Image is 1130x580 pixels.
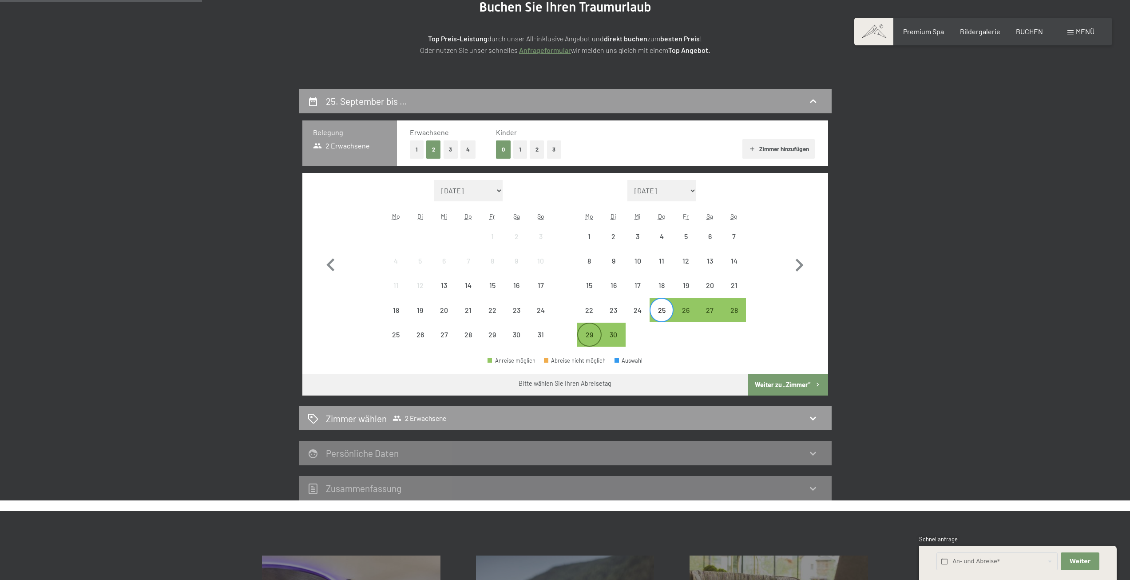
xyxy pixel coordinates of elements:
div: Tue Sep 23 2025 [602,298,626,322]
div: Fri Sep 19 2025 [674,273,698,297]
div: 5 [409,257,431,280]
div: Abreise nicht möglich [432,273,456,297]
div: 8 [578,257,600,280]
span: Erwachsene [410,128,449,136]
div: Tue Sep 09 2025 [602,249,626,273]
div: Abreise nicht möglich [384,273,408,297]
div: Abreise nicht möglich [650,249,674,273]
abbr: Mittwoch [441,212,447,220]
div: Tue Aug 26 2025 [408,323,432,347]
div: 19 [674,282,697,304]
div: 18 [650,282,673,304]
div: 4 [385,257,407,280]
div: Abreise möglich [722,298,746,322]
div: 10 [626,257,649,280]
div: Abreise nicht möglich [528,323,552,347]
div: Abreise nicht möglich [577,249,601,273]
span: Bildergalerie [960,27,1000,36]
div: Sat Sep 13 2025 [698,249,722,273]
div: 14 [457,282,480,304]
div: 3 [529,233,551,255]
div: Wed Aug 13 2025 [432,273,456,297]
div: Abreise nicht möglich [408,273,432,297]
div: 13 [433,282,455,304]
div: Sat Sep 20 2025 [698,273,722,297]
h2: Zusammen­fassung [326,483,401,494]
div: Tue Sep 02 2025 [602,224,626,248]
a: Premium Spa [903,27,944,36]
div: Thu Sep 25 2025 [650,298,674,322]
div: Auswahl [615,358,643,364]
div: Abreise nicht möglich [432,323,456,347]
div: Thu Aug 07 2025 [456,249,480,273]
div: Abreise nicht möglich [722,273,746,297]
div: Tue Aug 12 2025 [408,273,432,297]
div: Abreise möglich [698,298,722,322]
div: Fri Sep 05 2025 [674,224,698,248]
strong: Top Angebot. [668,46,710,54]
div: Wed Sep 10 2025 [626,249,650,273]
div: 13 [699,257,721,280]
div: Abreise nicht möglich [528,249,552,273]
button: Vorheriger Monat [318,180,344,347]
div: Thu Sep 04 2025 [650,224,674,248]
div: 17 [529,282,551,304]
div: Abreise nicht möglich [698,273,722,297]
abbr: Samstag [706,212,713,220]
div: Abreise nicht möglich [602,249,626,273]
div: Mon Sep 15 2025 [577,273,601,297]
div: 24 [626,307,649,329]
div: 21 [723,282,745,304]
button: Weiter [1061,552,1099,571]
div: Abreise nicht möglich [722,224,746,248]
span: BUCHEN [1016,27,1043,36]
div: Abreise nicht möglich [528,224,552,248]
div: Abreise nicht möglich [698,224,722,248]
div: Abreise möglich [602,323,626,347]
div: Abreise nicht möglich [650,224,674,248]
h2: Zimmer wählen [326,412,387,425]
div: 23 [505,307,527,329]
div: Abreise nicht möglich [480,273,504,297]
div: 1 [578,233,600,255]
div: 20 [433,307,455,329]
button: 3 [547,140,562,159]
div: Sat Aug 02 2025 [504,224,528,248]
div: 15 [481,282,504,304]
button: 1 [410,140,424,159]
div: 23 [603,307,625,329]
div: 6 [433,257,455,280]
div: Mon Sep 08 2025 [577,249,601,273]
div: Abreise nicht möglich [674,249,698,273]
div: 27 [699,307,721,329]
div: Abreise möglich [577,323,601,347]
div: Sat Sep 27 2025 [698,298,722,322]
div: Abreise nicht möglich [504,298,528,322]
abbr: Montag [392,212,400,220]
abbr: Donnerstag [464,212,472,220]
a: Anfrageformular [519,46,571,54]
div: Abreise nicht möglich [650,273,674,297]
div: 22 [481,307,504,329]
div: Abreise nicht möglich [626,249,650,273]
div: 24 [529,307,551,329]
div: Abreise nicht möglich [480,249,504,273]
div: Mon Aug 18 2025 [384,298,408,322]
div: Mon Aug 04 2025 [384,249,408,273]
div: Abreise möglich [674,298,698,322]
div: 12 [409,282,431,304]
strong: direkt buchen [604,34,647,43]
div: Fri Aug 22 2025 [480,298,504,322]
div: Thu Aug 14 2025 [456,273,480,297]
div: Sat Sep 06 2025 [698,224,722,248]
div: 25 [650,307,673,329]
div: 20 [699,282,721,304]
div: Sat Aug 09 2025 [504,249,528,273]
div: Abreise nicht möglich [698,249,722,273]
div: 26 [674,307,697,329]
h3: Belegung [313,128,386,137]
div: 2 [505,233,527,255]
div: 22 [578,307,600,329]
div: Abreise nicht möglich [626,298,650,322]
div: Sun Aug 03 2025 [528,224,552,248]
